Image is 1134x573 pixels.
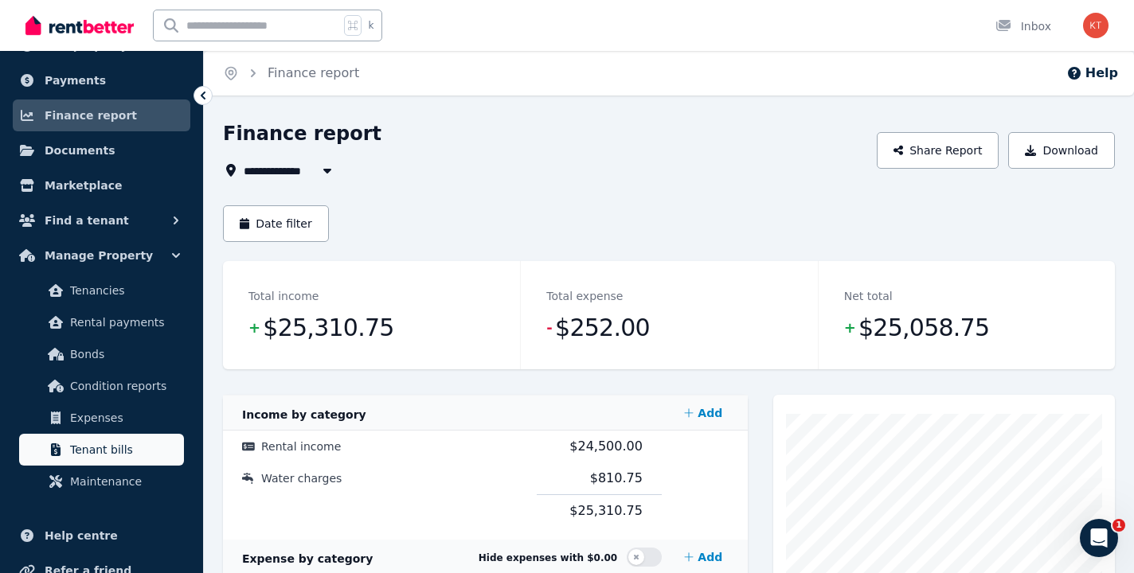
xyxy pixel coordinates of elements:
[45,246,153,265] span: Manage Property
[19,306,184,338] a: Rental payments
[590,470,643,485] span: $810.75
[248,317,260,339] span: +
[263,312,393,344] span: $25,310.75
[1080,519,1118,557] iframe: Intercom live chat
[223,121,381,146] h1: Finance report
[70,376,178,396] span: Condition reports
[261,440,341,453] span: Rental income
[70,313,178,332] span: Rental payments
[45,141,115,160] span: Documents
[995,18,1051,34] div: Inbox
[45,176,122,195] span: Marketplace
[13,205,190,236] button: Find a tenant
[248,286,319,306] dt: Total income
[45,106,137,125] span: Finance report
[45,526,118,545] span: Help centre
[569,503,643,518] span: $25,310.75
[13,170,190,201] a: Marketplace
[678,397,729,429] a: Add
[368,19,373,32] span: k
[13,240,190,271] button: Manage Property
[479,552,617,563] span: Hide expenses with $0.00
[569,439,643,454] span: $24,500.00
[844,317,855,339] span: +
[204,51,378,95] nav: Breadcrumb
[546,317,552,339] span: -
[13,64,190,96] a: Payments
[1008,132,1115,169] button: Download
[261,472,342,485] span: Water charges
[858,312,989,344] span: $25,058.75
[19,466,184,497] a: Maintenance
[844,286,893,306] dt: Net total
[1112,519,1125,532] span: 1
[45,71,106,90] span: Payments
[242,408,366,421] span: Income by category
[70,281,178,300] span: Tenancies
[19,338,184,370] a: Bonds
[242,552,373,565] span: Expense by category
[70,345,178,364] span: Bonds
[268,65,359,80] a: Finance report
[678,541,729,573] a: Add
[555,312,650,344] span: $252.00
[13,520,190,552] a: Help centre
[1083,13,1109,38] img: Keyur T
[25,14,134,37] img: RentBetter
[19,275,184,306] a: Tenancies
[70,472,178,491] span: Maintenance
[13,99,190,131] a: Finance report
[19,402,184,434] a: Expenses
[877,132,999,169] button: Share Report
[13,134,190,166] a: Documents
[223,205,329,242] button: Date filter
[1066,64,1118,83] button: Help
[70,408,178,427] span: Expenses
[70,440,178,459] span: Tenant bills
[546,286,623,306] dt: Total expense
[19,370,184,402] a: Condition reports
[45,211,129,230] span: Find a tenant
[19,434,184,466] a: Tenant bills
